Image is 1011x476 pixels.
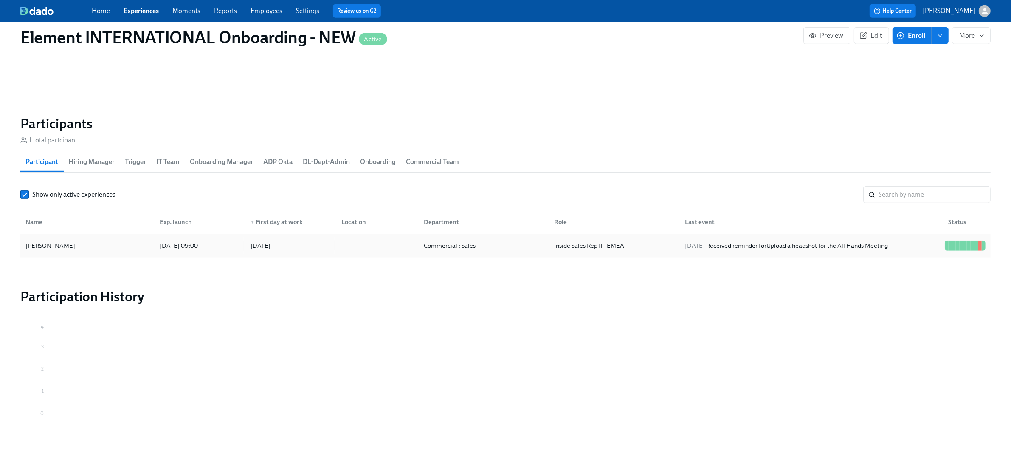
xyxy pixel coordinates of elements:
[20,7,54,15] img: dado
[41,324,44,330] tspan: 4
[20,288,991,305] h2: Participation History
[20,115,991,132] h2: Participants
[335,213,417,230] div: Location
[20,234,991,258] div: [PERSON_NAME][DATE] 09:00[DATE]Commercial : SalesInside Sales Rep II - EMEA[DATE] Received remind...
[811,31,843,40] span: Preview
[124,7,159,15] a: Experiences
[125,156,146,168] span: Trigger
[682,217,941,227] div: Last event
[854,27,889,44] button: Edit
[20,136,77,145] div: 1 total partcipant
[41,366,44,372] tspan: 2
[420,241,548,251] div: Commercial : Sales
[20,7,92,15] a: dado
[156,156,180,168] span: IT Team
[338,217,417,227] div: Location
[893,27,932,44] button: Enroll
[42,388,44,394] tspan: 1
[40,411,44,417] tspan: 0
[22,213,153,230] div: Name
[22,217,153,227] div: Name
[923,5,991,17] button: [PERSON_NAME]
[406,156,459,168] span: Commercial Team
[247,217,335,227] div: First day at work
[932,27,949,44] button: enroll
[251,220,255,224] span: ▼
[68,156,115,168] span: Hiring Manager
[945,217,989,227] div: Status
[923,6,975,16] p: [PERSON_NAME]
[92,7,110,15] a: Home
[360,156,396,168] span: Onboarding
[879,186,991,203] input: Search by name
[337,7,377,15] a: Review us on G2
[333,4,381,18] button: Review us on G2
[803,27,850,44] button: Preview
[551,217,678,227] div: Role
[861,31,882,40] span: Edit
[22,241,79,251] div: [PERSON_NAME]
[263,156,293,168] span: ADP Okta
[959,31,983,40] span: More
[25,156,58,168] span: Participant
[678,213,941,230] div: Last event
[359,36,387,42] span: Active
[685,242,705,249] span: [DATE]
[898,31,925,40] span: Enroll
[870,4,916,18] button: Help Center
[551,241,678,251] div: Inside Sales Rep II - EMEA
[153,213,244,230] div: Exp. launch
[296,7,319,15] a: Settings
[941,213,989,230] div: Status
[874,7,912,15] span: Help Center
[20,27,387,48] h1: Element INTERNATIONAL Onboarding - NEW
[251,7,282,15] a: Employees
[303,156,350,168] span: DL-Dept-Admin
[156,217,244,227] div: Exp. launch
[682,241,941,251] div: Received reminder for Upload a headshot for the All Hands Meeting
[32,190,115,199] span: Show only active experiences
[244,213,335,230] div: ▼First day at work
[952,27,991,44] button: More
[547,213,678,230] div: Role
[41,344,44,350] tspan: 3
[156,241,244,251] div: [DATE] 09:00
[172,7,200,15] a: Moments
[420,217,548,227] div: Department
[251,241,270,251] div: [DATE]
[190,156,253,168] span: Onboarding Manager
[417,213,548,230] div: Department
[214,7,237,15] a: Reports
